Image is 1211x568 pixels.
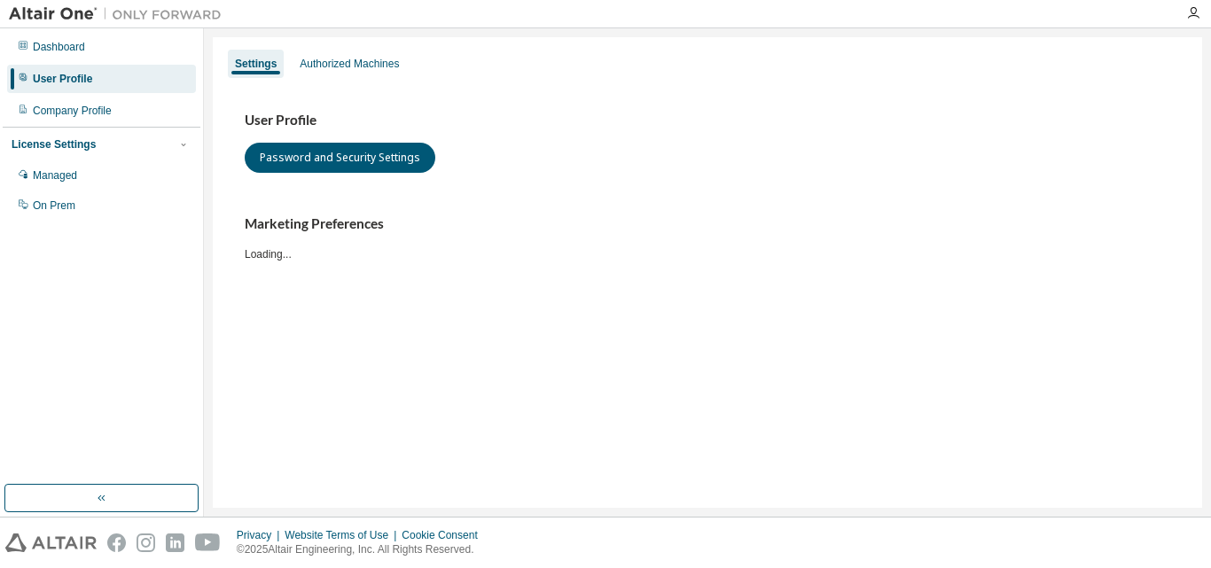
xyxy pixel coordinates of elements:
[33,104,112,118] div: Company Profile
[245,215,1170,233] h3: Marketing Preferences
[33,72,92,86] div: User Profile
[9,5,230,23] img: Altair One
[285,528,402,542] div: Website Terms of Use
[12,137,96,152] div: License Settings
[166,533,184,552] img: linkedin.svg
[237,542,488,557] p: © 2025 Altair Engineering, Inc. All Rights Reserved.
[33,198,75,213] div: On Prem
[300,57,399,71] div: Authorized Machines
[237,528,285,542] div: Privacy
[245,112,1170,129] h3: User Profile
[235,57,277,71] div: Settings
[107,533,126,552] img: facebook.svg
[245,215,1170,261] div: Loading...
[5,533,97,552] img: altair_logo.svg
[33,168,77,183] div: Managed
[195,533,221,552] img: youtube.svg
[137,533,155,552] img: instagram.svg
[33,40,85,54] div: Dashboard
[402,528,488,542] div: Cookie Consent
[245,143,435,173] button: Password and Security Settings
